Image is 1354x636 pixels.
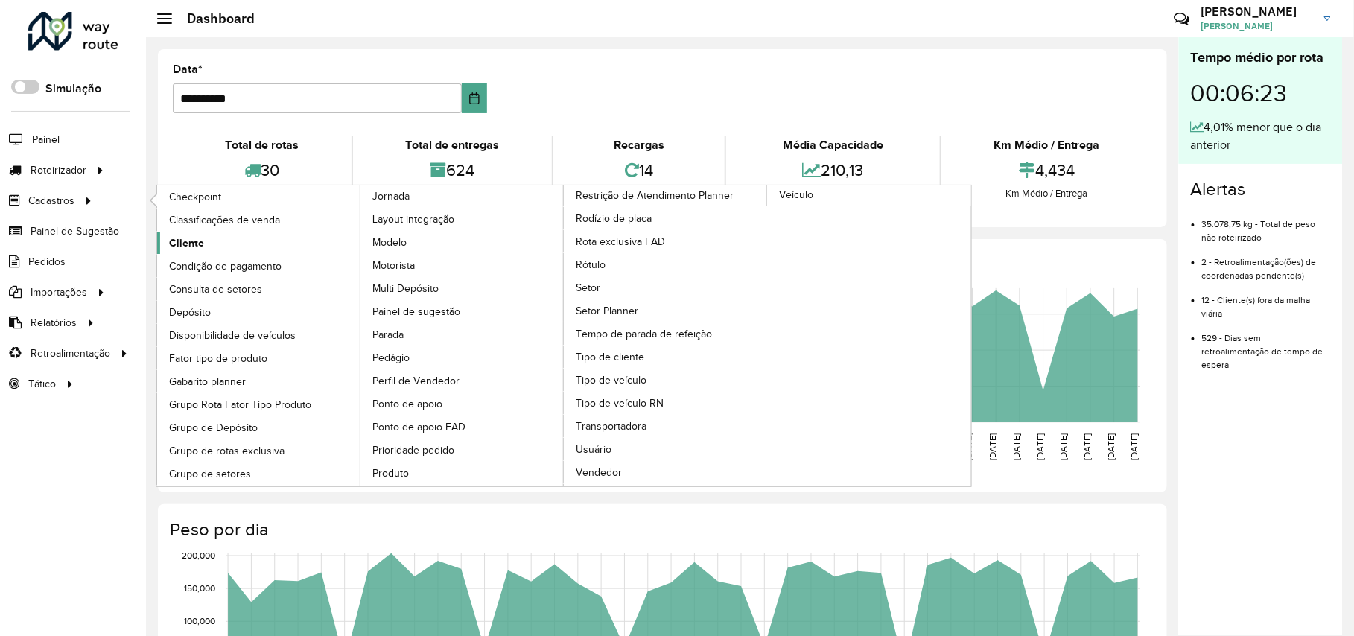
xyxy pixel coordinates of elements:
[31,346,110,361] span: Retroalimentação
[157,185,361,208] a: Checkpoint
[177,136,348,154] div: Total de rotas
[357,154,548,186] div: 624
[360,462,565,484] a: Produto
[564,299,768,322] a: Setor Planner
[360,392,565,415] a: Ponto de apoio
[169,258,282,274] span: Condição de pagamento
[360,277,565,299] a: Multi Depósito
[184,584,215,594] text: 150,000
[157,439,361,462] a: Grupo de rotas exclusiva
[360,439,565,461] a: Prioridade pedido
[1191,118,1331,154] div: 4,01% menor que o dia anterior
[557,154,721,186] div: 14
[1166,3,1198,35] a: Contato Rápido
[1191,48,1331,68] div: Tempo médio por rota
[372,396,442,412] span: Ponto de apoio
[182,550,215,560] text: 200,000
[576,395,664,411] span: Tipo de veículo RN
[32,132,60,147] span: Painel
[1130,433,1140,460] text: [DATE]
[945,154,1148,186] div: 4,434
[564,253,768,276] a: Rótulo
[169,328,296,343] span: Disponibilidade de veículos
[169,466,251,482] span: Grupo de setores
[360,231,565,253] a: Modelo
[28,254,66,270] span: Pedidos
[360,185,768,486] a: Restrição de Atendimento Planner
[576,419,646,434] span: Transportadora
[169,282,262,297] span: Consulta de setores
[576,372,646,388] span: Tipo de veículo
[730,136,936,154] div: Média Capacidade
[945,136,1148,154] div: Km Médio / Entrega
[462,83,487,113] button: Choose Date
[564,369,768,391] a: Tipo de veículo
[360,369,565,392] a: Perfil de Vendedor
[576,211,652,226] span: Rodízio de placa
[31,315,77,331] span: Relatórios
[564,185,971,486] a: Veículo
[372,327,404,343] span: Parada
[564,415,768,437] a: Transportadora
[372,350,410,366] span: Pedágio
[157,255,361,277] a: Condição de pagamento
[169,420,258,436] span: Grupo de Depósito
[169,397,311,413] span: Grupo Rota Fator Tipo Produto
[360,300,565,322] a: Painel de sugestão
[372,304,460,319] span: Painel de sugestão
[1191,68,1331,118] div: 00:06:23
[576,280,600,296] span: Setor
[576,303,638,319] span: Setor Planner
[360,323,565,346] a: Parada
[31,284,87,300] span: Importações
[372,373,460,389] span: Perfil de Vendedor
[564,322,768,345] a: Tempo de parada de refeição
[28,376,56,392] span: Tático
[372,212,454,227] span: Layout integração
[169,443,285,459] span: Grupo de rotas exclusiva
[564,276,768,299] a: Setor
[557,136,721,154] div: Recargas
[157,209,361,231] a: Classificações de venda
[372,465,409,481] span: Produto
[360,208,565,230] a: Layout integração
[1035,433,1045,460] text: [DATE]
[360,254,565,276] a: Motorista
[157,370,361,392] a: Gabarito planner
[564,346,768,368] a: Tipo de cliente
[169,351,267,366] span: Fator tipo de produto
[169,305,211,320] span: Depósito
[45,80,101,98] label: Simulação
[173,60,203,78] label: Data
[779,187,813,203] span: Veículo
[169,235,204,251] span: Cliente
[157,393,361,416] a: Grupo Rota Fator Tipo Produto
[576,188,734,203] span: Restrição de Atendimento Planner
[157,278,361,300] a: Consulta de setores
[1011,433,1021,460] text: [DATE]
[169,189,221,205] span: Checkpoint
[564,207,768,229] a: Rodízio de placa
[1201,19,1313,33] span: [PERSON_NAME]
[157,347,361,369] a: Fator tipo de produto
[564,230,768,252] a: Rota exclusiva FAD
[157,185,565,486] a: Jornada
[372,419,465,435] span: Ponto de apoio FAD
[372,235,407,250] span: Modelo
[1202,206,1331,244] li: 35.078,75 kg - Total de peso não roteirizado
[28,193,74,209] span: Cadastros
[576,234,665,249] span: Rota exclusiva FAD
[576,326,712,342] span: Tempo de parada de refeição
[157,462,361,485] a: Grupo de setores
[31,223,119,239] span: Painel de Sugestão
[169,212,280,228] span: Classificações de venda
[945,186,1148,201] div: Km Médio / Entrega
[576,465,622,480] span: Vendedor
[372,442,454,458] span: Prioridade pedido
[1082,433,1092,460] text: [DATE]
[564,438,768,460] a: Usuário
[172,10,255,27] h2: Dashboard
[372,188,410,204] span: Jornada
[576,442,611,457] span: Usuário
[1106,433,1116,460] text: [DATE]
